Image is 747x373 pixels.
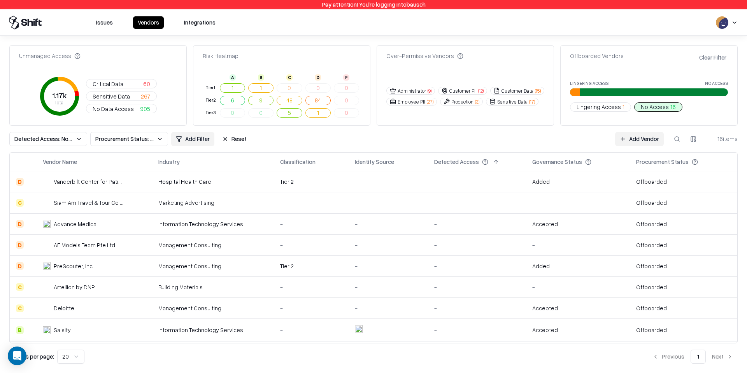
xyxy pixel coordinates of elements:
[280,178,342,186] div: Tier 2
[532,326,558,334] div: Accepted
[286,74,293,81] div: C
[355,199,422,207] div: -
[630,276,737,297] td: Offboarded
[14,135,73,143] span: Detected Access: None
[203,52,238,60] div: Risk Heatmap
[54,220,98,228] div: Advance Medical
[43,199,51,207] img: Siam Am Travel & Tour Co Ltd
[630,298,737,319] td: Offboarded
[280,326,342,334] div: -
[277,108,302,118] button: 5
[280,262,342,270] div: Tier 2
[43,283,51,291] img: Artellion by DNP
[532,283,624,291] div: -
[355,158,394,166] div: Identity Source
[158,178,268,186] div: Hospital Health Care
[43,241,51,249] img: AE Models Team Pte Ltd
[91,16,117,29] button: Issues
[248,83,274,93] button: 1
[93,80,123,88] span: Critical Data
[16,262,24,270] div: D
[355,220,422,228] div: -
[133,16,164,29] button: Vendors
[19,52,81,60] div: Unmanaged Access
[54,304,74,312] div: Deloitte
[427,99,433,105] span: ( 27 )
[158,262,268,270] div: Management Consulting
[438,87,487,95] button: Customer PII(12)
[54,178,124,186] div: Vanderbilt Center for Patient and Professional Advocacy (CPPA)
[43,158,77,166] div: Vendor Name
[386,87,435,95] button: Administrator(9)
[90,132,168,146] button: Procurement Status: Offboarded
[630,319,737,341] td: Offboarded
[54,262,94,270] div: PreScouter, Inc.
[141,92,150,100] span: 267
[630,341,737,364] td: Offboarded
[280,199,342,207] div: -
[428,88,431,94] span: ( 9 )
[158,241,268,249] div: Management Consulting
[386,52,463,60] div: Over-Permissive Vendors
[277,96,302,105] button: 48
[52,91,67,100] tspan: 1.17k
[16,220,24,228] div: D
[9,352,54,361] p: Results per page:
[16,304,24,312] div: C
[143,80,150,88] span: 60
[532,304,558,312] div: Accepted
[280,283,342,291] div: -
[220,96,245,105] button: 6
[434,283,519,291] div: -
[54,241,115,249] div: AE Models Team Pte Ltd
[54,326,71,334] div: Salsify
[93,105,134,113] span: No Data Access
[434,262,519,270] div: -
[386,98,437,106] button: Employee PII(27)
[16,326,24,334] div: B
[171,132,214,146] button: Add Filter
[434,241,519,249] div: -
[158,220,268,228] div: Information Technology Services
[54,199,124,207] div: Siam Am Travel & Tour Co Ltd
[158,304,268,312] div: Management Consulting
[532,241,624,249] div: -
[698,52,728,63] button: Clear Filter
[570,52,624,60] div: Offboarded Vendors
[158,199,268,207] div: Marketing Advertising
[86,79,157,88] button: Critical Data60
[529,99,535,105] span: ( 17 )
[707,135,738,143] div: 16 items
[54,100,65,106] tspan: Total
[434,158,479,166] div: Detected Access
[630,255,737,276] td: Offboarded
[434,220,519,228] div: -
[43,220,51,228] img: Advance Medical
[648,350,738,364] nav: pagination
[43,304,51,312] img: Deloitte
[532,199,624,207] div: -
[280,158,316,166] div: Classification
[532,178,550,186] div: Added
[16,283,24,291] div: C
[670,103,676,111] span: 16
[634,102,682,112] button: No Access16
[434,199,519,207] div: -
[280,304,342,312] div: -
[343,74,349,81] div: F
[641,103,669,111] span: No Access
[440,98,483,106] button: Production(3)
[43,178,51,186] img: Vanderbilt Center for Patient and Professional Advocacy (CPPA)
[490,87,544,95] button: Customer Data(15)
[9,132,87,146] button: Detected Access: None
[355,178,422,186] div: -
[230,74,236,81] div: A
[248,96,274,105] button: 9
[305,108,331,118] button: 1
[630,171,737,192] td: Offboarded
[204,84,217,91] div: Tier 1
[204,109,217,116] div: Tier 3
[217,132,251,146] button: Reset
[532,220,558,228] div: Accepted
[691,350,706,364] button: 1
